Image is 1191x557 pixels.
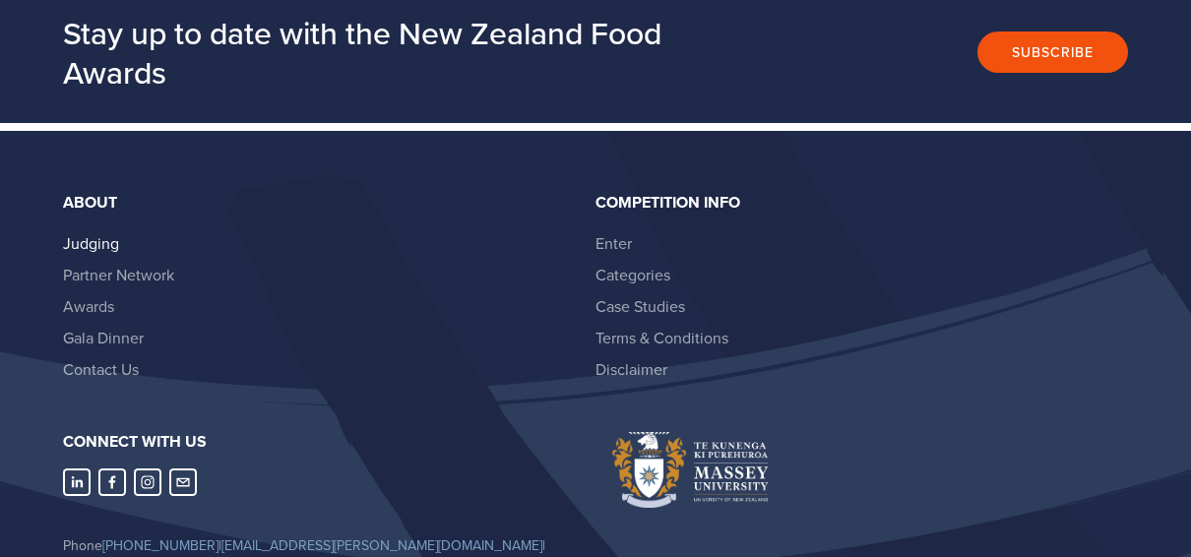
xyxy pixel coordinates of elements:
[595,232,632,254] a: Enter
[169,468,197,496] a: nzfoodawards@massey.ac.nz
[63,295,114,317] a: Awards
[63,358,139,380] a: Contact Us
[63,432,579,452] h3: Connect with us
[134,468,161,496] a: Instagram
[63,468,91,496] a: LinkedIn
[221,535,542,555] a: [EMAIL_ADDRESS][PERSON_NAME][DOMAIN_NAME]
[63,264,174,285] a: Partner Network
[595,264,670,285] a: Categories
[63,13,762,92] h2: Stay up to date with the New Zealand Food Awards
[595,358,667,380] a: Disclaimer
[63,327,144,348] a: Gala Dinner
[98,468,126,496] a: Abbie Harris
[595,194,1111,212] div: Competition Info
[595,327,728,348] a: Terms & Conditions
[595,295,685,317] a: Case Studies
[63,194,579,212] div: About
[63,232,119,254] a: Judging
[977,31,1128,73] button: Subscribe
[102,535,219,555] a: [PHONE_NUMBER]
